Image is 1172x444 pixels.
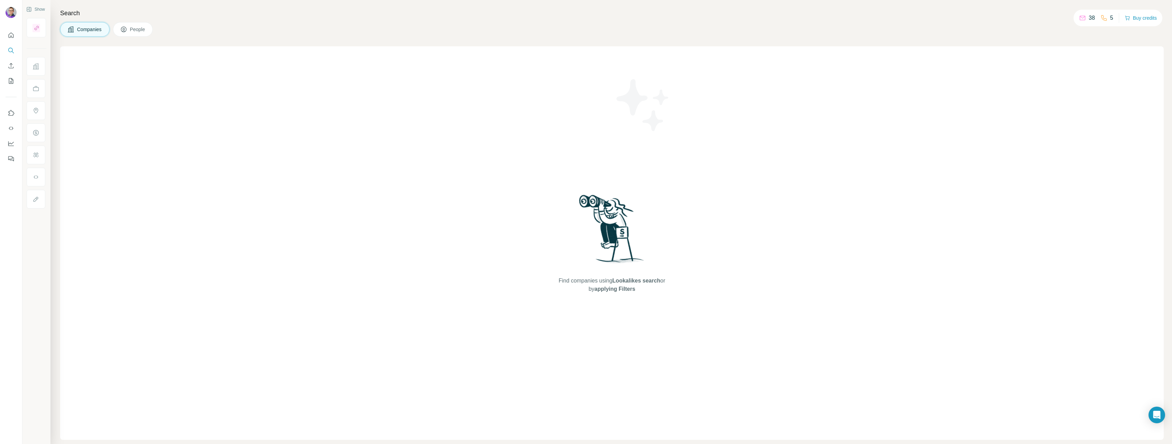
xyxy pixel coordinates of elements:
button: Quick start [6,29,17,41]
button: Buy credits [1125,13,1157,23]
img: Avatar [6,7,17,18]
h4: Search [60,8,1164,18]
button: Enrich CSV [6,59,17,72]
span: People [130,26,146,33]
p: 5 [1110,14,1113,22]
img: Surfe Illustration - Stars [612,74,674,136]
span: Lookalikes search [612,278,660,284]
button: Use Surfe API [6,122,17,135]
button: My lists [6,75,17,87]
button: Search [6,44,17,57]
span: applying Filters [594,286,635,292]
button: Show [21,4,50,15]
span: Find companies using or by [557,277,667,293]
img: Surfe Illustration - Woman searching with binoculars [576,193,648,270]
button: Feedback [6,152,17,165]
p: 38 [1089,14,1095,22]
button: Use Surfe on LinkedIn [6,107,17,119]
span: Companies [77,26,102,33]
button: Dashboard [6,137,17,150]
div: Open Intercom Messenger [1149,407,1165,423]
